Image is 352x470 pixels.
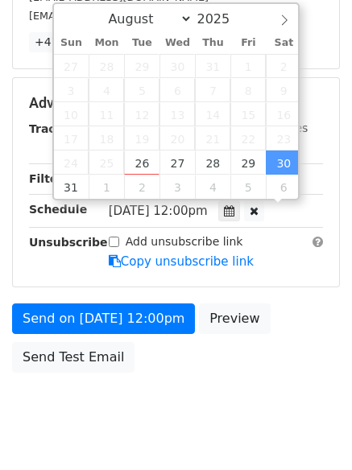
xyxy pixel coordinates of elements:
[89,54,124,78] span: July 28, 2025
[12,303,195,334] a: Send on [DATE] 12:00pm
[109,254,254,269] a: Copy unsubscribe link
[124,150,159,175] span: August 26, 2025
[159,38,195,48] span: Wed
[54,102,89,126] span: August 10, 2025
[124,102,159,126] span: August 12, 2025
[29,10,209,22] small: [EMAIL_ADDRESS][DOMAIN_NAME]
[195,38,230,48] span: Thu
[126,233,243,250] label: Add unsubscribe link
[230,126,266,150] span: August 22, 2025
[266,38,301,48] span: Sat
[124,38,159,48] span: Tue
[266,102,301,126] span: August 16, 2025
[29,32,97,52] a: +47 more
[29,172,70,185] strong: Filters
[193,11,251,27] input: Year
[230,78,266,102] span: August 8, 2025
[195,126,230,150] span: August 21, 2025
[54,126,89,150] span: August 17, 2025
[159,78,195,102] span: August 6, 2025
[266,54,301,78] span: August 2, 2025
[230,38,266,48] span: Fri
[124,54,159,78] span: July 29, 2025
[124,175,159,199] span: September 2, 2025
[266,126,301,150] span: August 23, 2025
[230,54,266,78] span: August 1, 2025
[109,204,208,218] span: [DATE] 12:00pm
[159,102,195,126] span: August 13, 2025
[29,203,87,216] strong: Schedule
[54,150,89,175] span: August 24, 2025
[54,54,89,78] span: July 27, 2025
[89,102,124,126] span: August 11, 2025
[89,175,124,199] span: September 1, 2025
[159,126,195,150] span: August 20, 2025
[29,122,83,135] strong: Tracking
[195,54,230,78] span: July 31, 2025
[29,94,323,112] h5: Advanced
[159,54,195,78] span: July 30, 2025
[266,175,301,199] span: September 6, 2025
[54,78,89,102] span: August 3, 2025
[159,150,195,175] span: August 27, 2025
[89,78,124,102] span: August 4, 2025
[12,342,135,373] a: Send Test Email
[195,78,230,102] span: August 7, 2025
[230,175,266,199] span: September 5, 2025
[199,303,270,334] a: Preview
[89,38,124,48] span: Mon
[271,393,352,470] iframe: Chat Widget
[29,236,108,249] strong: Unsubscribe
[195,150,230,175] span: August 28, 2025
[89,150,124,175] span: August 25, 2025
[195,102,230,126] span: August 14, 2025
[54,175,89,199] span: August 31, 2025
[54,38,89,48] span: Sun
[124,126,159,150] span: August 19, 2025
[89,126,124,150] span: August 18, 2025
[124,78,159,102] span: August 5, 2025
[266,78,301,102] span: August 9, 2025
[159,175,195,199] span: September 3, 2025
[266,150,301,175] span: August 30, 2025
[230,102,266,126] span: August 15, 2025
[195,175,230,199] span: September 4, 2025
[230,150,266,175] span: August 29, 2025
